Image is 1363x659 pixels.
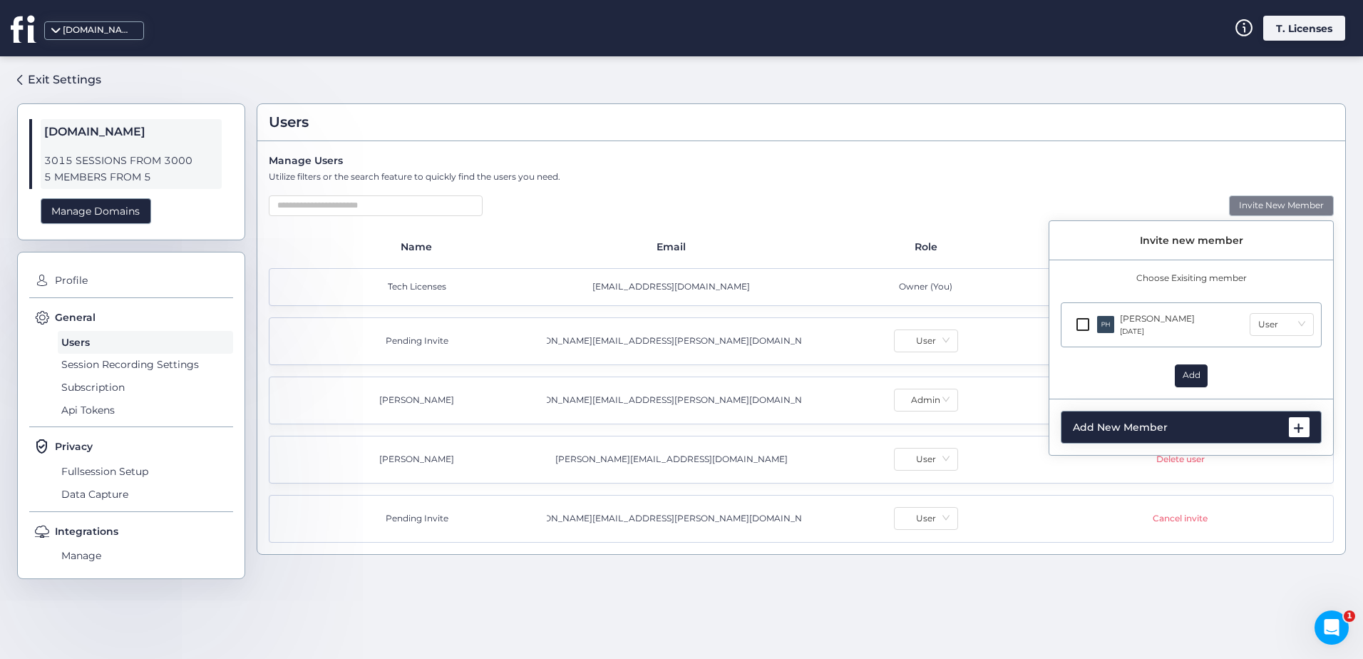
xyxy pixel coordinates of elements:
span: Api Tokens [58,399,233,422]
img: avatar [1097,316,1114,333]
span: [DOMAIN_NAME] [44,123,218,141]
span: Owner (You) [899,280,952,294]
div: Invite new member [1049,221,1333,260]
span: Manage [58,545,233,568]
div: Manage Users [269,153,1334,168]
div: Tech Licenses [292,280,547,294]
div: Pending Invite [292,334,547,348]
div: Utilize filters or the search feature to quickly find the users you need. [269,170,1334,184]
span: [DATE] [1120,326,1195,337]
div: [PERSON_NAME][EMAIL_ADDRESS][DOMAIN_NAME] [547,453,801,466]
iframe: Intercom live chat [1315,611,1349,645]
div: Invite New Member [1229,195,1334,216]
nz-select-item: User [902,330,950,352]
span: Add New Member [1073,419,1168,435]
span: Choose Exisiting member [1136,272,1247,285]
div: [PERSON_NAME] [292,453,547,466]
nz-select-item: User [902,449,950,470]
span: Data Capture [58,483,233,506]
div: [PERSON_NAME] [292,394,547,407]
span: Add [1183,369,1200,382]
button: Add [1175,364,1208,387]
span: Fullsession Setup [58,460,233,483]
span: 1 [1344,611,1355,622]
div: Manage Domains [41,198,151,225]
a: Exit Settings [17,68,101,92]
span: Integrations [55,523,118,539]
div: [EMAIL_ADDRESS][DOMAIN_NAME] [547,280,801,294]
span: Users [58,331,233,354]
span: General [55,310,96,325]
div: Name [292,239,547,255]
div: Cancel invite [1153,512,1208,526]
span: Users [269,111,309,133]
div: [PERSON_NAME][EMAIL_ADDRESS][PERSON_NAME][DOMAIN_NAME] [547,394,801,407]
div: [DOMAIN_NAME] [63,24,134,37]
span: Profile [51,270,233,292]
nz-select-item: Admin [902,389,950,411]
span: Subscription [58,376,233,399]
span: [PERSON_NAME] [1120,312,1195,326]
span: 5 MEMBERS FROM 5 [44,169,218,185]
div: Role [801,239,1056,255]
div: [PERSON_NAME][EMAIL_ADDRESS][PERSON_NAME][DOMAIN_NAME] [547,334,801,348]
div: Email [547,239,802,255]
span: Privacy [55,439,93,454]
span: 3015 SESSIONS FROM 3000 [44,153,218,169]
nz-select-item: User [1258,314,1305,335]
nz-select-item: User [902,508,950,529]
div: [PERSON_NAME][EMAIL_ADDRESS][PERSON_NAME][DOMAIN_NAME] [547,512,801,526]
div: Pending Invite [292,512,547,526]
div: T. Licenses [1263,16,1345,41]
span: Session Recording Settings [58,354,233,377]
div: Exit Settings [28,71,101,88]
